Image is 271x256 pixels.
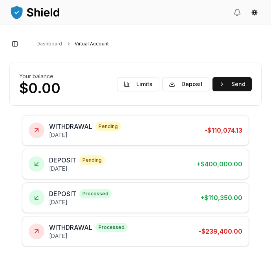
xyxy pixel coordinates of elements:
[162,77,209,91] button: Deposit
[49,189,76,198] span: DEPOSIT
[49,155,76,165] span: DEPOSIT
[49,131,121,139] p: [DATE]
[212,77,252,91] button: Send
[199,227,242,236] p: - $239,400.00
[49,122,92,131] span: WITHDRAWAL
[75,41,109,47] a: Virtual Account
[49,165,105,173] p: [DATE]
[79,189,112,198] span: processed
[197,159,242,169] p: + $400,000.00
[95,122,121,131] span: pending
[95,223,128,232] span: processed
[9,4,60,20] img: ShieldPay Logo
[79,155,105,165] span: pending
[19,80,60,96] p: $0.00
[37,41,62,47] a: Dashboard
[19,72,53,80] h2: Your balance
[117,77,159,91] button: Limits
[49,223,92,232] span: WITHDRAWAL
[49,198,112,206] p: [DATE]
[37,41,255,47] nav: breadcrumb
[200,193,242,202] p: + $110,350.00
[49,232,128,240] p: [DATE]
[205,126,242,135] p: - $110,074.13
